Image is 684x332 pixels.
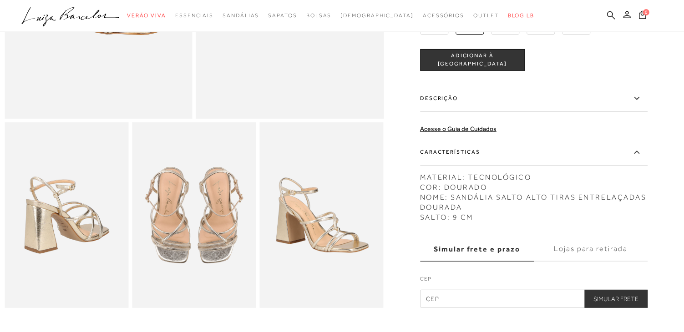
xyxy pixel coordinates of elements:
a: categoryNavScreenReaderText [175,7,213,24]
label: Simular frete e prazo [420,237,534,262]
a: categoryNavScreenReaderText [423,7,464,24]
a: categoryNavScreenReaderText [473,7,499,24]
span: Essenciais [175,12,213,19]
span: Acessórios [423,12,464,19]
a: categoryNavScreenReaderText [268,7,297,24]
span: Verão Viva [127,12,166,19]
a: categoryNavScreenReaderText [223,7,259,24]
a: categoryNavScreenReaderText [127,7,166,24]
label: Características [420,139,648,166]
span: Sandálias [223,12,259,19]
label: CEP [420,275,648,287]
button: ADICIONAR À [GEOGRAPHIC_DATA] [420,49,525,71]
label: Descrição [420,86,648,112]
input: CEP [420,290,648,308]
label: Lojas para retirada [534,237,648,262]
span: ADICIONAR À [GEOGRAPHIC_DATA] [421,52,524,68]
img: image [260,122,384,308]
a: categoryNavScreenReaderText [306,7,332,24]
img: image [132,122,256,308]
span: BLOG LB [508,12,534,19]
a: BLOG LB [508,7,534,24]
span: 0 [643,9,649,15]
img: image [5,122,128,308]
span: Sapatos [268,12,297,19]
a: noSubCategoriesText [340,7,414,24]
span: [DEMOGRAPHIC_DATA] [340,12,414,19]
a: Acesse o Guia de Cuidados [420,125,497,132]
button: 0 [636,10,649,22]
span: Bolsas [306,12,332,19]
span: Outlet [473,12,499,19]
button: Simular Frete [584,290,648,308]
div: MATERIAL: TECNOLÓGICO COR: DOURADO NOME: SANDÁLIA SALTO ALTO TIRAS ENTRELAÇADAS DOURADA SALTO: 9 CM [420,168,648,222]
